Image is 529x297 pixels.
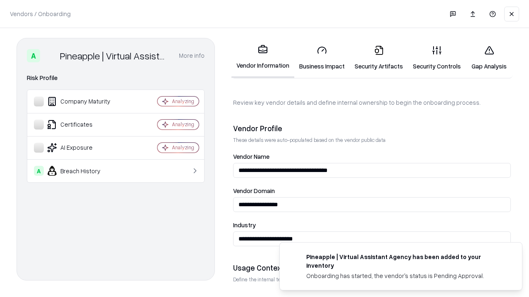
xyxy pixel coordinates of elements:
div: Breach History [34,166,133,176]
img: trypineapple.com [290,252,300,262]
p: Vendors / Onboarding [10,9,71,18]
a: Gap Analysis [466,39,512,77]
div: Pineapple | Virtual Assistant Agency has been added to your inventory [306,252,502,270]
div: Vendor Profile [233,123,511,133]
div: Pineapple | Virtual Assistant Agency [60,49,169,62]
button: More info [179,48,205,63]
label: Vendor Domain [233,188,511,194]
div: A [27,49,40,62]
div: Onboarding has started, the vendor's status is Pending Approval. [306,271,502,280]
div: Usage Context [233,263,511,273]
a: Security Controls [408,39,466,77]
div: AI Exposure [34,143,133,153]
div: Risk Profile [27,73,205,83]
div: Certificates [34,120,133,130]
a: Vendor Information [231,38,294,78]
p: Review key vendor details and define internal ownership to begin the onboarding process. [233,98,511,107]
div: Analyzing [172,98,194,105]
div: Analyzing [172,144,194,151]
a: Business Impact [294,39,350,77]
div: Analyzing [172,121,194,128]
label: Industry [233,222,511,228]
p: Define the internal team and reason for using this vendor. This helps assess business relevance a... [233,276,511,283]
div: A [34,166,44,176]
div: Company Maturity [34,97,133,106]
p: These details were auto-populated based on the vendor public data [233,137,511,144]
a: Security Artifacts [350,39,408,77]
label: Vendor Name [233,153,511,160]
img: Pineapple | Virtual Assistant Agency [43,49,57,62]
